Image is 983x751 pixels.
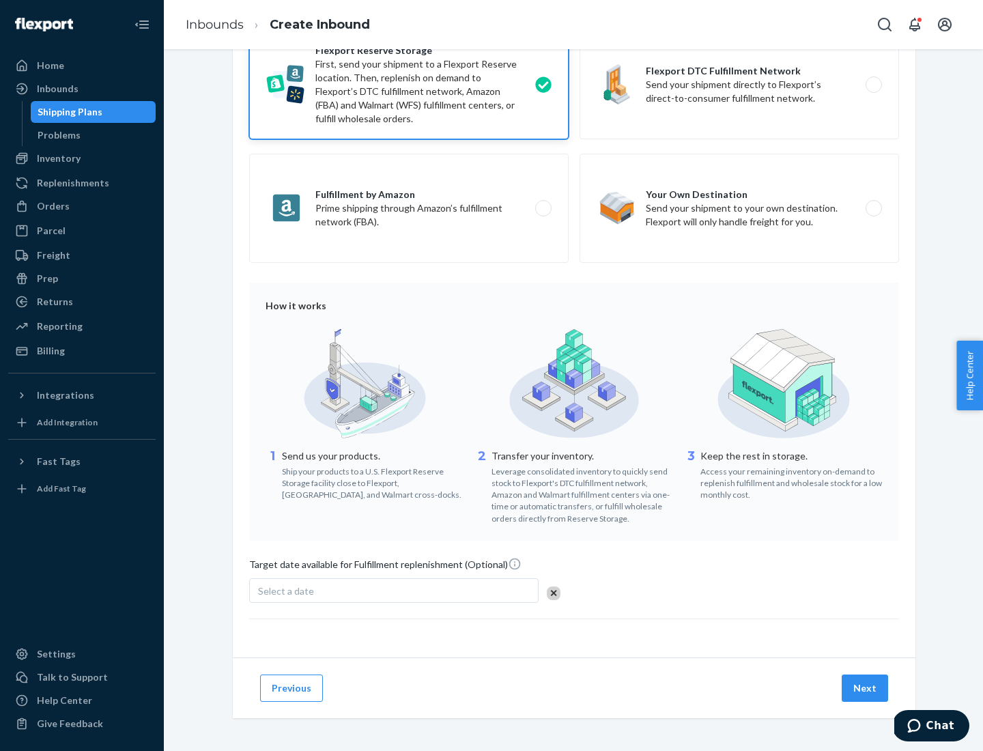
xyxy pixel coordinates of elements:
[37,483,86,494] div: Add Fast Tag
[37,717,103,731] div: Give Feedback
[37,224,66,238] div: Parcel
[258,585,314,597] span: Select a date
[8,55,156,76] a: Home
[8,384,156,406] button: Integrations
[37,152,81,165] div: Inventory
[266,299,883,313] div: How it works
[931,11,958,38] button: Open account menu
[38,105,102,119] div: Shipping Plans
[282,449,464,463] p: Send us your products.
[8,666,156,688] button: Talk to Support
[8,220,156,242] a: Parcel
[8,195,156,217] a: Orders
[37,176,109,190] div: Replenishments
[491,449,674,463] p: Transfer your inventory.
[282,463,464,500] div: Ship your products to a U.S. Flexport Reserve Storage facility close to Flexport, [GEOGRAPHIC_DAT...
[871,11,898,38] button: Open Search Box
[37,249,70,262] div: Freight
[8,451,156,472] button: Fast Tags
[956,341,983,410] button: Help Center
[700,463,883,500] div: Access your remaining inventory on-demand to replenish fulfillment and wholesale stock for a low ...
[901,11,928,38] button: Open notifications
[475,448,489,524] div: 2
[37,199,70,213] div: Orders
[491,463,674,524] div: Leverage consolidated inventory to quickly send stock to Flexport's DTC fulfillment network, Amaz...
[8,478,156,500] a: Add Fast Tag
[37,388,94,402] div: Integrations
[37,416,98,428] div: Add Integration
[37,320,83,333] div: Reporting
[175,5,381,45] ol: breadcrumbs
[31,124,156,146] a: Problems
[37,295,73,309] div: Returns
[38,128,81,142] div: Problems
[249,557,522,577] span: Target date available for Fulfillment replenishment (Optional)
[8,643,156,665] a: Settings
[37,272,58,285] div: Prep
[186,17,244,32] a: Inbounds
[266,448,279,500] div: 1
[8,412,156,434] a: Add Integration
[8,268,156,289] a: Prep
[37,82,79,96] div: Inbounds
[31,101,156,123] a: Shipping Plans
[894,710,969,744] iframe: Opens a widget where you can chat to one of our agents
[37,455,81,468] div: Fast Tags
[8,315,156,337] a: Reporting
[700,449,883,463] p: Keep the rest in storage.
[8,147,156,169] a: Inventory
[8,690,156,711] a: Help Center
[37,59,64,72] div: Home
[37,647,76,661] div: Settings
[8,244,156,266] a: Freight
[37,670,108,684] div: Talk to Support
[15,18,73,31] img: Flexport logo
[684,448,698,500] div: 3
[128,11,156,38] button: Close Navigation
[8,78,156,100] a: Inbounds
[37,694,92,707] div: Help Center
[842,675,888,702] button: Next
[270,17,370,32] a: Create Inbound
[8,291,156,313] a: Returns
[8,172,156,194] a: Replenishments
[8,340,156,362] a: Billing
[260,675,323,702] button: Previous
[8,713,156,735] button: Give Feedback
[37,344,65,358] div: Billing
